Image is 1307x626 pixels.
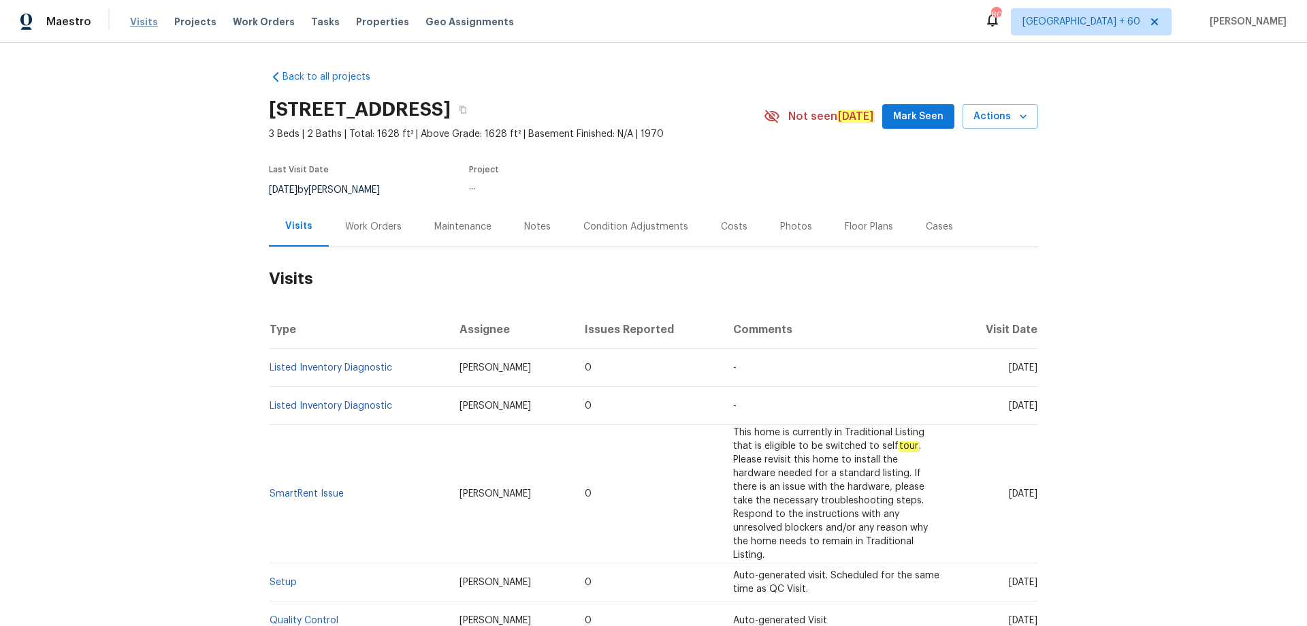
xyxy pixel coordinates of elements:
[1009,489,1037,499] span: [DATE]
[270,363,392,373] a: Listed Inventory Diagnostic
[174,15,216,29] span: Projects
[345,220,402,234] div: Work Orders
[733,363,737,373] span: -
[721,220,747,234] div: Costs
[269,166,329,174] span: Last Visit Date
[459,363,531,373] span: [PERSON_NAME]
[788,110,874,123] span: Not seen
[425,15,514,29] span: Geo Assignments
[585,401,592,411] span: 0
[585,578,592,587] span: 0
[585,616,592,625] span: 0
[973,108,1027,125] span: Actions
[780,220,812,234] div: Photos
[451,97,475,122] button: Copy Address
[270,616,338,625] a: Quality Control
[585,489,592,499] span: 0
[269,247,1038,311] h2: Visits
[1204,15,1287,29] span: [PERSON_NAME]
[285,219,312,233] div: Visits
[963,104,1038,129] button: Actions
[926,220,953,234] div: Cases
[991,8,1001,22] div: 809
[899,441,919,452] em: tour
[269,182,396,198] div: by [PERSON_NAME]
[46,15,91,29] span: Maestro
[845,220,893,234] div: Floor Plans
[733,616,827,625] span: Auto-generated Visit
[356,15,409,29] span: Properties
[733,428,928,560] span: This home is currently in Traditional Listing that is eligible to be switched to self . Please re...
[269,103,451,116] h2: [STREET_ADDRESS]
[837,110,874,123] em: [DATE]
[1009,363,1037,373] span: [DATE]
[434,220,491,234] div: Maintenance
[1022,15,1140,29] span: [GEOGRAPHIC_DATA] + 60
[270,489,344,499] a: SmartRent Issue
[733,571,939,594] span: Auto-generated visit. Scheduled for the same time as QC Visit.
[449,311,574,349] th: Assignee
[882,104,954,129] button: Mark Seen
[269,70,400,84] a: Back to all projects
[469,166,499,174] span: Project
[270,401,392,411] a: Listed Inventory Diagnostic
[1009,401,1037,411] span: [DATE]
[269,185,297,195] span: [DATE]
[524,220,551,234] div: Notes
[1009,616,1037,625] span: [DATE]
[585,363,592,373] span: 0
[233,15,295,29] span: Work Orders
[459,616,531,625] span: [PERSON_NAME]
[269,127,764,141] span: 3 Beds | 2 Baths | Total: 1628 ft² | Above Grade: 1628 ft² | Basement Finished: N/A | 1970
[459,489,531,499] span: [PERSON_NAME]
[574,311,723,349] th: Issues Reported
[269,311,449,349] th: Type
[583,220,688,234] div: Condition Adjustments
[270,578,297,587] a: Setup
[469,182,730,191] div: ...
[722,311,953,349] th: Comments
[459,401,531,411] span: [PERSON_NAME]
[311,17,340,27] span: Tasks
[130,15,158,29] span: Visits
[1009,578,1037,587] span: [DATE]
[953,311,1038,349] th: Visit Date
[893,108,943,125] span: Mark Seen
[733,401,737,411] span: -
[459,578,531,587] span: [PERSON_NAME]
